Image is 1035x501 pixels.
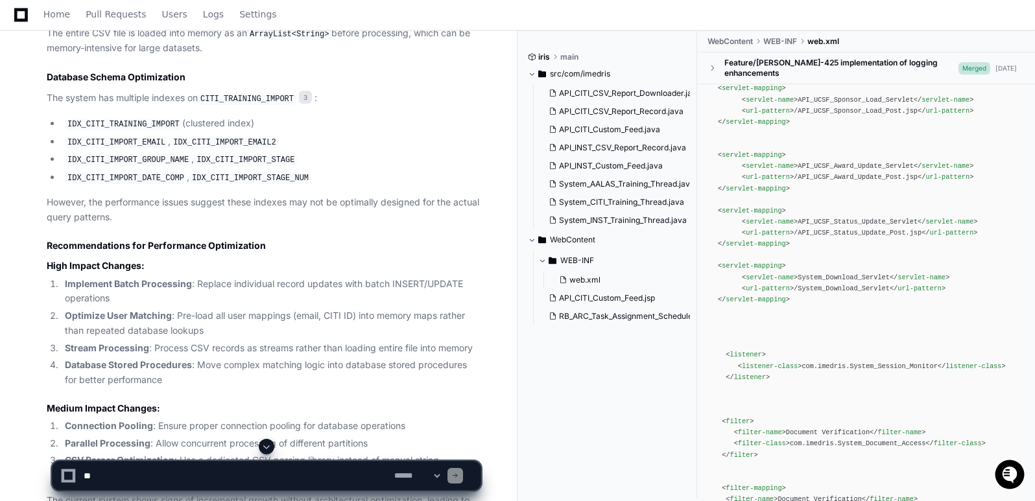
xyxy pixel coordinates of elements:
[61,277,481,307] li: : Replace individual record updates with batch INSERT/UPDATE operations
[61,170,481,185] li: ,
[922,229,977,237] span: </ >
[47,259,481,272] h3: High Impact Changes:
[65,154,191,166] code: IDX_CITI_IMPORT_GROUP_NAME
[554,271,690,289] button: web.xml
[13,52,236,73] div: Welcome
[746,229,790,237] span: url-pattern
[549,253,556,268] svg: Directory
[65,437,150,449] strong: Parallel Processing
[65,310,172,321] strong: Optimize User Matching
[559,179,695,189] span: System_AALAS_Training_Thread.java
[559,161,663,171] span: API_INST_Custom_Feed.java
[26,174,36,185] img: 1736555170064-99ba0984-63c1-480f-8ee9-699278ef63ed
[13,97,36,120] img: 1736555170064-99ba0984-63c1-480f-8ee9-699278ef63ed
[108,174,112,184] span: •
[807,36,839,47] span: web.xml
[738,362,802,370] span: < >
[543,193,690,211] button: System_CITI_Training_Thread.java
[708,36,753,47] span: WebContent
[65,278,192,289] strong: Implement Batch Processing
[742,173,794,181] span: < >
[890,274,949,281] span: </ >
[65,359,192,370] strong: Database Stored Procedures
[734,373,766,381] span: listener
[730,351,761,358] span: listener
[543,211,690,229] button: System_INST_Training_Thread.java
[938,362,1006,370] span: </ >
[918,218,977,226] span: </ >
[918,173,973,181] span: </ >
[742,285,794,292] span: < >
[43,10,70,18] span: Home
[543,84,690,102] button: API_CITI_CSV_Report_Downloader.java
[47,91,481,106] p: The system has multiple indexes on :
[171,137,278,148] code: IDX_CITI_IMPORT_EMAIL2
[742,229,794,237] span: < >
[559,293,655,303] span: API_CITI_Custom_Feed.jsp
[61,436,481,451] li: : Allow concurrent processing of different partitions
[61,358,481,388] li: : Move complex matching logic into database stored procedures for better performance
[742,162,798,170] span: < >
[61,341,481,356] li: : Process CSV records as streams rather than loading entire file into memory
[726,118,785,126] span: servlet-mapping
[543,139,690,157] button: API_INST_CSV_Report_Record.java
[538,52,550,62] span: iris
[742,96,798,104] span: < >
[91,202,157,213] a: Powered byPylon
[559,143,686,153] span: API_INST_CSV_Report_Record.java
[724,58,958,78] div: Feature/[PERSON_NAME]-425 implementation of logging enhancements
[194,154,297,166] code: IDX_CITI_IMPORT_STAGE
[162,10,187,18] span: Users
[203,10,224,18] span: Logs
[718,296,790,303] span: </ >
[569,275,601,285] span: web.xml
[543,157,690,175] button: API_INST_Custom_Feed.java
[746,173,790,181] span: url-pattern
[718,185,790,192] span: </ >
[543,102,690,121] button: API_CITI_CSV_Report_Record.java
[550,69,610,79] span: src/com/imedris
[247,29,331,40] code: ArrayList<String>
[47,402,481,415] h3: Medium Impact Changes:
[898,285,942,292] span: url-pattern
[746,107,790,115] span: url-pattern
[559,197,684,207] span: System_CITI_Training_Thread.java
[538,232,546,248] svg: Directory
[742,274,798,281] span: < >
[726,185,785,192] span: servlet-mapping
[201,139,236,154] button: See all
[925,107,970,115] span: url-pattern
[738,428,782,436] span: filter-name
[914,96,973,104] span: </ >
[528,64,687,84] button: src/com/imedris
[559,88,701,99] span: API_CITI_CSV_Report_Downloader.java
[47,26,481,56] p: The entire CSV file is loaded into memory as an before processing, which can be memory-intensive ...
[239,10,276,18] span: Settings
[61,419,481,434] li: : Ensure proper connection pooling for database operations
[538,66,546,82] svg: Directory
[559,124,660,135] span: API_CITI_Custom_Feed.java
[61,152,481,167] li: ,
[746,96,794,104] span: servlet-name
[189,172,311,184] code: IDX_CITI_IMPORT_STAGE_NUM
[27,97,51,120] img: 7525507653686_35a1cc9e00a5807c6d71_72.png
[65,119,182,130] code: IDX_CITI_TRAINING_IMPORT
[13,13,39,39] img: PlayerZero
[718,207,786,215] span: < >
[61,134,481,150] li: ,
[742,218,798,226] span: < >
[993,458,1029,493] iframe: Open customer support
[65,420,153,431] strong: Connection Pooling
[560,52,578,62] span: main
[61,116,481,132] li: (clustered index)
[47,239,481,252] h2: Recommendations for Performance Optimization
[726,296,785,303] span: servlet-mapping
[543,307,690,325] button: RB_ARC_Task_Assignment_Scheduled.jsp
[718,118,790,126] span: </ >
[115,174,141,184] span: [DATE]
[995,64,1017,73] div: [DATE]
[559,311,709,321] span: RB_ARC_Task_Assignment_Scheduled.jsp
[877,428,922,436] span: filter-name
[925,218,973,226] span: servlet-name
